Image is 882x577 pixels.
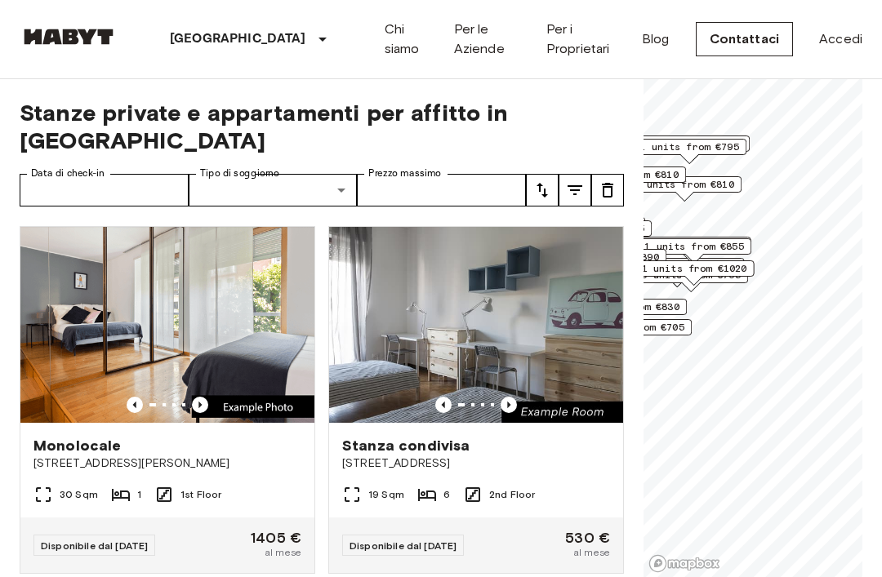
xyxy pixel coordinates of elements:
div: Map marker [635,260,755,286]
a: Accedi [819,29,862,49]
button: Previous image [501,397,517,413]
a: Per le Aziende [454,20,520,59]
span: al mese [573,545,610,560]
a: Contattaci [696,22,794,56]
span: 30 Sqm [60,487,98,502]
span: 1 units from €810 [635,177,734,192]
img: Habyt [20,29,118,45]
span: 1 units from €810 [579,167,679,182]
span: 1405 € [251,530,301,545]
span: 1 units from €855 [644,239,744,254]
span: 1 units from €795 [639,140,739,154]
a: Marketing picture of unit IT-14-029-003-04HPrevious imagePrevious imageStanza condivisa[STREET_AD... [328,226,624,574]
button: tune [526,174,559,206]
button: tune [591,174,624,206]
span: 3 units from €1235 [639,237,744,252]
a: Blog [642,29,670,49]
button: Previous image [192,397,208,413]
label: Tipo di soggiorno [200,166,279,180]
span: al mese [265,545,301,560]
a: Marketing picture of unit IT-14-001-002-01HPrevious imagePrevious imageMonolocale[STREET_ADDRESS]... [20,226,315,574]
label: Data di check-in [31,166,105,180]
a: Chi siamo [385,20,428,59]
span: Disponibile dal [DATE] [350,539,457,552]
span: 19 Sqm [368,487,404,502]
button: tune [559,174,591,206]
span: 1 [137,487,141,502]
img: Marketing picture of unit IT-14-001-002-01H [20,227,314,423]
div: Map marker [632,139,746,164]
img: Marketing picture of unit IT-14-029-003-04H [329,227,623,423]
span: Stanza condivisa [342,436,470,455]
span: 1st Floor [180,487,221,502]
div: Map marker [631,237,751,262]
span: 1 units from €705 [585,320,684,335]
a: Mapbox logo [648,554,720,573]
span: [STREET_ADDRESS] [342,455,610,472]
span: Disponibile dal [DATE] [41,539,148,552]
input: Choose date [20,174,189,206]
button: Previous image [435,397,452,413]
span: 6 [443,487,450,502]
span: 3 units from €830 [580,300,679,314]
span: 530 € [565,530,610,545]
span: [STREET_ADDRESS][PERSON_NAME] [33,455,301,472]
span: 2nd Floor [489,487,535,502]
span: 2 units from €890 [559,250,659,264]
span: 1 units from €875 [545,221,644,236]
button: Previous image [127,397,143,413]
div: Map marker [637,238,751,264]
span: 1 units from €1020 [642,261,747,276]
label: Prezzo massimo [368,166,441,180]
p: [GEOGRAPHIC_DATA] [170,29,306,49]
span: 1 units from €720 [643,136,742,151]
span: Stanze private e appartamenti per affitto in [GEOGRAPHIC_DATA] [20,99,624,154]
div: Map marker [635,135,750,161]
span: Monolocale [33,436,122,455]
a: Per i Proprietari [546,20,616,59]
